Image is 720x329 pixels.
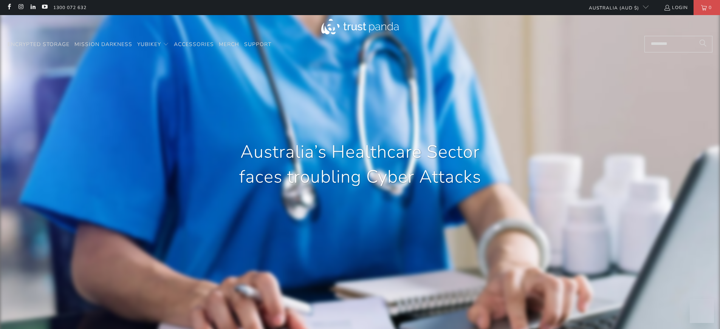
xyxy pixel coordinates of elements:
[74,41,132,48] span: Mission Darkness
[644,36,712,52] input: Search...
[41,5,48,11] a: Trust Panda Australia on YouTube
[321,19,399,34] img: Trust Panda Australia
[29,5,36,11] a: Trust Panda Australia on LinkedIn
[244,41,271,48] span: Support
[174,41,214,48] span: Accessories
[244,36,271,54] a: Support
[219,36,239,54] a: Merch
[53,3,87,12] a: 1300 072 632
[690,299,714,323] iframe: Button to launch messaging window
[219,41,239,48] span: Merch
[17,5,24,11] a: Trust Panda Australia on Instagram
[74,36,132,54] a: Mission Darkness
[137,41,161,48] span: YubiKey
[8,36,70,54] a: Encrypted Storage
[694,36,712,52] button: Search
[6,5,12,11] a: Trust Panda Australia on Facebook
[174,36,214,54] a: Accessories
[8,36,271,54] nav: Translation missing: en.navigation.header.main_nav
[235,140,485,189] h1: Australia’s Healthcare Sector faces troubling Cyber Attacks
[8,41,70,48] span: Encrypted Storage
[137,36,169,54] summary: YubiKey
[664,3,688,12] a: Login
